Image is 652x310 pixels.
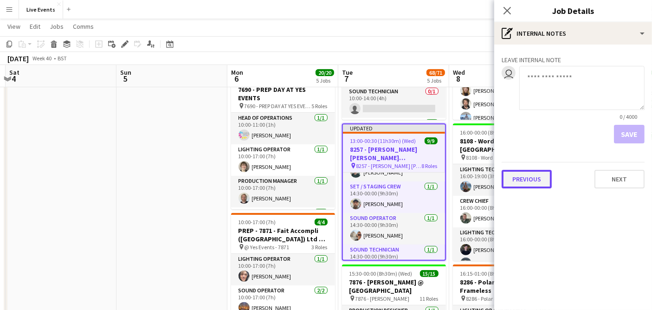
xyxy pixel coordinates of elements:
div: Internal notes [494,22,652,45]
button: Next [594,170,645,188]
span: Wed [453,68,465,77]
span: 8108 - Word on the Street [GEOGRAPHIC_DATA] @ Banqueting House [466,154,534,161]
a: View [4,20,24,32]
a: Comms [69,20,97,32]
span: 15:30-00:00 (8h30m) (Wed) [349,270,413,277]
span: Sat [9,68,19,77]
span: 7 [341,73,353,84]
app-card-role: Sound Technician0/110:00-14:00 (4h) [342,86,446,118]
app-card-role: Crew Chief1/116:00-00:00 (8h)[PERSON_NAME] [453,196,557,227]
span: 15/15 [420,270,439,277]
span: 16:00-00:00 (8h) (Thu) [460,129,512,136]
app-card-role: Lighting Technician4/410:00-23:00 (13h)Joao Janeiro[PERSON_NAME][PERSON_NAME][PERSON_NAME] [453,55,557,127]
h3: Leave internal note [502,56,645,64]
a: Edit [26,20,44,32]
app-card-role: Lighting Operator1/110:00-17:00 (7h)[PERSON_NAME] [231,254,335,285]
button: Previous [502,170,552,188]
div: 5 Jobs [316,77,334,84]
span: 5 Roles [312,103,328,110]
span: Tue [342,68,353,77]
span: 16:15-01:00 (8h45m) (Thu) [460,270,523,277]
div: BST [58,55,67,62]
app-card-role: Set / Staging Crew1/114:30-00:00 (9h30m)[PERSON_NAME] [343,181,445,213]
span: 4 [8,73,19,84]
span: @ Yes Events - 7871 [245,244,290,251]
div: [DATE] [7,54,29,63]
div: Updated [343,124,445,132]
h3: 8108 - Word on the Street [GEOGRAPHIC_DATA] @ Banqueting House [453,137,557,154]
span: Edit [30,22,40,31]
app-card-role: Sound Operator1/1 [231,207,335,239]
app-card-role: Head of Operations1/110:00-11:00 (1h)[PERSON_NAME] [231,113,335,144]
span: 7876 - [PERSON_NAME] [355,295,410,302]
span: Sun [120,68,131,77]
app-card-role: Sound Operator1/114:30-00:00 (9h30m)[PERSON_NAME] [343,213,445,245]
span: Jobs [50,22,64,31]
app-card-role: Production Manager1/110:00-17:00 (7h)[PERSON_NAME] [231,176,335,207]
span: 13:00-00:30 (11h30m) (Wed) [350,137,416,144]
span: Comms [73,22,94,31]
app-job-card: 16:00-00:00 (8h) (Thu)11/118108 - Word on the Street [GEOGRAPHIC_DATA] @ Banqueting House 8108 - ... [453,123,557,261]
a: Jobs [46,20,67,32]
h3: Job Details [494,5,652,17]
app-job-card: Updated13:00-00:30 (11h30m) (Wed)9/98257 - [PERSON_NAME] [PERSON_NAME] International @ [GEOGRAPHI... [342,123,446,261]
app-card-role: Sound Technician1/114:30-00:00 (9h30m) [343,245,445,276]
app-job-card: 10:00-17:00 (7h)5/57690 - PREP DAY AT YES EVENTS 7690 - PREP DAY AT YES EVENTS5 RolesHead of Oper... [231,72,335,209]
h3: 8257 - [PERSON_NAME] [PERSON_NAME] International @ [GEOGRAPHIC_DATA] [343,145,445,162]
span: View [7,22,20,31]
div: 5 Jobs [427,77,445,84]
span: 11 Roles [420,295,439,302]
span: 6 [230,73,243,84]
span: Week 40 [31,55,54,62]
span: 0 / 4000 [612,113,645,120]
app-card-role: Lighting Technician1/116:00-19:00 (3h)[PERSON_NAME] [453,164,557,196]
span: 8286 - Polar Black Events [466,295,524,302]
span: 5 [119,73,131,84]
span: 7690 - PREP DAY AT YES EVENTS [245,103,312,110]
span: 9/9 [425,137,438,144]
span: 8 Roles [422,162,438,169]
span: 3 Roles [312,244,328,251]
span: Mon [231,68,243,77]
h3: 7690 - PREP DAY AT YES EVENTS [231,85,335,102]
span: 4/4 [315,219,328,226]
app-card-role: Lighting Operator1/110:00-17:00 (7h)[PERSON_NAME] [231,144,335,176]
span: 8 [452,73,465,84]
h3: 8286 - Polar Black Events @ Frameless [453,278,557,295]
span: 8257 - [PERSON_NAME] [PERSON_NAME] International @ [GEOGRAPHIC_DATA] [356,162,422,169]
span: 68/71 [426,69,445,76]
span: 10:00-17:00 (7h) [239,219,276,226]
button: Live Events [19,0,63,19]
h3: PREP - 7871 - Fait Accompli ([GEOGRAPHIC_DATA]) Ltd @ YES Events [231,226,335,243]
app-card-role: Lighting Technician2/216:00-00:00 (8h)[PERSON_NAME][PERSON_NAME] [453,227,557,272]
app-card-role: TPM1/1 [342,118,446,149]
span: 20/20 [316,69,334,76]
h3: 7876 - [PERSON_NAME] @ [GEOGRAPHIC_DATA] [342,278,446,295]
